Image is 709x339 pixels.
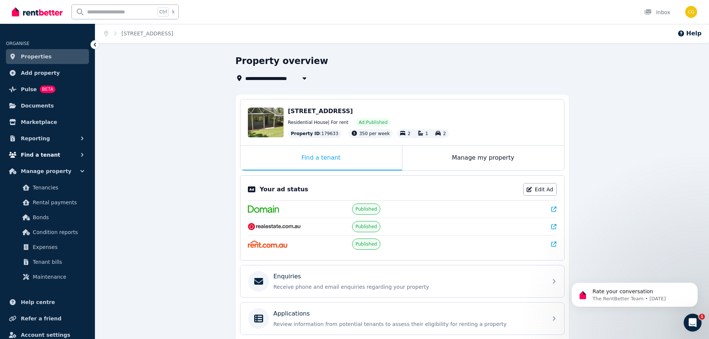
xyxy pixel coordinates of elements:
span: Manage property [21,167,71,176]
span: Ctrl [157,7,169,17]
span: Published [355,241,377,247]
span: Properties [21,52,52,61]
h1: Property overview [236,55,328,67]
a: Tenancies [9,180,86,195]
a: PulseBETA [6,82,89,97]
span: Tenant bills [33,258,83,266]
button: Manage property [6,164,89,179]
img: Domain.com.au [248,205,279,213]
a: Documents [6,98,89,113]
span: Published [355,224,377,230]
button: Find a tenant [6,147,89,162]
span: Bonds [33,213,83,222]
span: Residential House | For rent [288,119,348,125]
span: Ad: Published [359,119,387,125]
span: Property ID [291,131,320,137]
p: Your ad status [260,185,308,194]
a: Refer a friend [6,311,89,326]
span: 350 per week [359,131,390,136]
span: BETA [40,86,55,93]
a: Add property [6,65,89,80]
button: Reporting [6,131,89,146]
span: Documents [21,101,54,110]
a: Tenant bills [9,255,86,269]
span: Refer a friend [21,314,61,323]
span: Marketplace [21,118,57,127]
div: Manage my property [402,146,564,170]
span: Expenses [33,243,83,252]
p: Review information from potential tenants to assess their eligibility for renting a property [274,320,543,328]
a: Maintenance [9,269,86,284]
span: Find a tenant [21,150,60,159]
div: Find a tenant [240,146,402,170]
iframe: Intercom live chat [684,314,702,332]
a: ApplicationsReview information from potential tenants to assess their eligibility for renting a p... [240,303,564,335]
span: Tenancies [33,183,83,192]
div: Inbox [644,9,670,16]
span: Reporting [21,134,50,143]
iframe: Intercom notifications message [560,267,709,319]
span: k [172,9,175,15]
div: : 179633 [288,129,342,138]
span: ORGANISE [6,41,29,46]
a: Rental payments [9,195,86,210]
a: Bonds [9,210,86,225]
img: Rent.com.au [248,240,288,248]
span: 1 [699,314,705,320]
span: Pulse [21,85,37,94]
span: Add property [21,68,60,77]
span: Published [355,206,377,212]
span: Maintenance [33,272,83,281]
a: Marketplace [6,115,89,129]
a: Condition reports [9,225,86,240]
span: Rental payments [33,198,83,207]
span: 2 [443,131,446,136]
p: Enquiries [274,272,301,281]
img: Chris George [685,6,697,18]
a: Help centre [6,295,89,310]
span: 1 [425,131,428,136]
a: [STREET_ADDRESS] [122,31,173,36]
img: RealEstate.com.au [248,223,301,230]
a: EnquiriesReceive phone and email enquiries regarding your property [240,265,564,297]
a: Expenses [9,240,86,255]
img: RentBetter [12,6,63,17]
p: Receive phone and email enquiries regarding your property [274,283,543,291]
nav: Breadcrumb [95,24,182,43]
p: Applications [274,309,310,318]
span: 2 [408,131,411,136]
a: Properties [6,49,89,64]
button: Help [677,29,702,38]
span: Help centre [21,298,55,307]
span: Condition reports [33,228,83,237]
span: [STREET_ADDRESS] [288,108,353,115]
a: Edit Ad [523,183,557,196]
